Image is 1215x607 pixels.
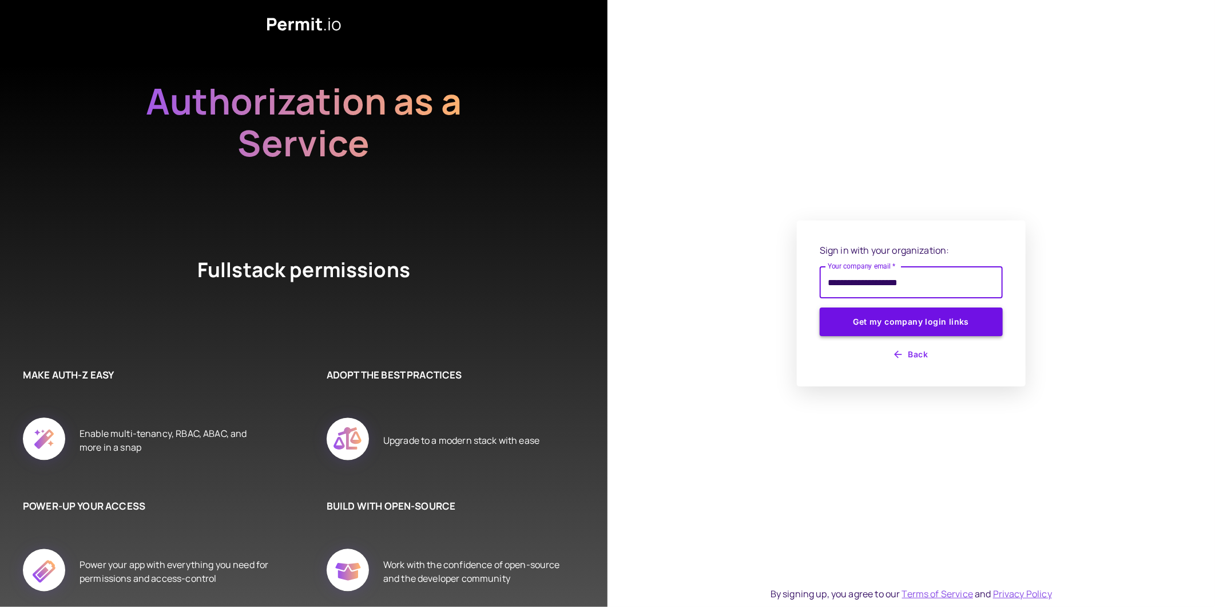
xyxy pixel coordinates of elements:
h6: POWER-UP YOUR ACCESS [23,499,269,514]
h6: MAKE AUTH-Z EASY [23,368,269,383]
a: Terms of Service [902,588,973,600]
div: Work with the confidence of open-source and the developer community [383,536,573,607]
h6: ADOPT THE BEST PRACTICES [327,368,573,383]
div: Power your app with everything you need for permissions and access-control [80,536,269,607]
h4: Fullstack permissions [155,256,452,322]
button: Get my company login links [820,308,1003,336]
div: Upgrade to a modern stack with ease [383,405,539,476]
label: Your company email [828,261,896,271]
h2: Authorization as a Service [109,80,498,199]
a: Privacy Policy [993,588,1052,600]
div: By signing up, you agree to our and [771,587,1052,601]
h6: BUILD WITH OPEN-SOURCE [327,499,573,514]
p: Sign in with your organization: [820,243,1003,257]
div: Enable multi-tenancy, RBAC, ABAC, and more in a snap [80,405,269,476]
button: Back [820,345,1003,364]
